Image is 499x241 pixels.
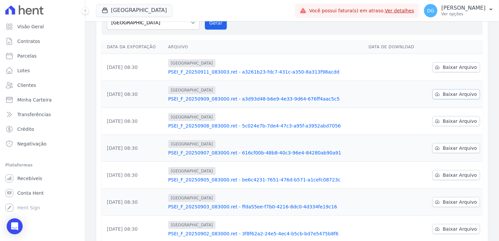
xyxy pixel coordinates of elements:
[17,140,47,147] span: Negativação
[432,62,480,72] a: Baixar Arquivo
[168,122,363,129] a: PSEI_F_20250908_083000.ret - 5c024e7b-7de4-47c3-a95f-a3952abd7056
[102,81,166,108] td: [DATE] 08:30
[443,199,477,205] span: Baixar Arquivo
[3,186,82,200] a: Conta Hent
[432,116,480,126] a: Baixar Arquivo
[3,49,82,63] a: Parcelas
[168,203,363,210] a: PSEI_F_20250903_083000.ret - ffda55ee-f7b0-4216-8dc0-4d334fe19c16
[102,189,166,216] td: [DATE] 08:30
[168,113,216,121] span: [GEOGRAPHIC_DATA]
[168,221,216,229] span: [GEOGRAPHIC_DATA]
[441,11,486,17] p: Ver opções
[441,5,486,11] p: [PERSON_NAME]
[3,79,82,92] a: Clientes
[3,35,82,48] a: Contratos
[3,20,82,33] a: Visão Geral
[443,91,477,98] span: Baixar Arquivo
[17,97,52,103] span: Minha Carteira
[17,126,34,132] span: Crédito
[443,118,477,124] span: Baixar Arquivo
[102,135,166,162] td: [DATE] 08:30
[102,162,166,189] td: [DATE] 08:30
[17,111,51,118] span: Transferências
[17,38,40,45] span: Contratos
[168,140,216,148] span: [GEOGRAPHIC_DATA]
[17,23,44,30] span: Visão Geral
[168,194,216,202] span: [GEOGRAPHIC_DATA]
[3,137,82,150] a: Negativação
[168,69,363,75] a: PSEI_F_20250911_083003.ret - a3261b23-fdc7-431c-a350-8a313f98acdd
[96,4,173,17] button: [GEOGRAPHIC_DATA]
[432,143,480,153] a: Baixar Arquivo
[5,161,80,169] div: Plataformas
[432,170,480,180] a: Baixar Arquivo
[7,218,23,234] div: Open Intercom Messenger
[205,16,227,30] button: Gerar
[17,82,36,89] span: Clientes
[17,190,44,196] span: Conta Hent
[385,8,414,13] a: Ver detalhes
[168,167,216,175] span: [GEOGRAPHIC_DATA]
[168,59,216,67] span: [GEOGRAPHIC_DATA]
[102,54,166,81] td: [DATE] 08:30
[17,175,42,182] span: Recebíveis
[166,40,366,54] th: Arquivo
[168,176,363,183] a: PSEI_F_20250905_083000.ret - be6c4231-7651-476d-b571-a1cefc08723c
[443,64,477,71] span: Baixar Arquivo
[366,40,423,54] th: Data de Download
[427,8,434,13] span: DG
[102,108,166,135] td: [DATE] 08:30
[3,93,82,107] a: Minha Carteira
[432,89,480,99] a: Baixar Arquivo
[432,224,480,234] a: Baixar Arquivo
[309,7,414,14] span: Você possui fatura(s) em atraso.
[102,40,166,54] th: Data da Exportação
[443,172,477,178] span: Baixar Arquivo
[443,226,477,232] span: Baixar Arquivo
[3,64,82,77] a: Lotes
[17,67,30,74] span: Lotes
[443,145,477,151] span: Baixar Arquivo
[168,230,363,237] a: PSEI_F_20250902_083000.ret - 3f8f62a2-24e5-4ec4-b5cb-bd7e5475b8f6
[17,53,37,59] span: Parcelas
[432,197,480,207] a: Baixar Arquivo
[419,1,499,20] button: DG [PERSON_NAME] Ver opções
[3,108,82,121] a: Transferências
[3,122,82,136] a: Crédito
[168,86,216,94] span: [GEOGRAPHIC_DATA]
[168,96,363,102] a: PSEI_F_20250909_083000.ret - a3d93d48-b6e9-4e33-9d64-676ff4aac5c5
[168,149,363,156] a: PSEI_F_20250907_083000.ret - 616cf00b-48b8-40c3-96e4-84280ab90a91
[3,172,82,185] a: Recebíveis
